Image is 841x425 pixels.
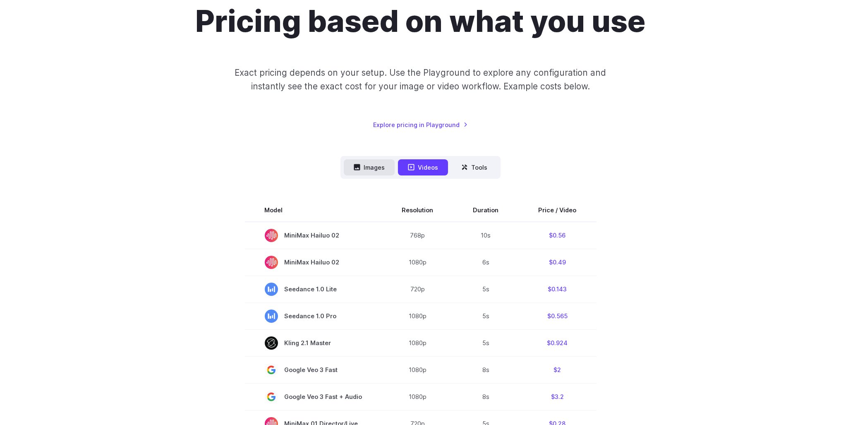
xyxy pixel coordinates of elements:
span: Kling 2.1 Master [265,336,362,350]
td: $3.2 [519,383,597,410]
td: 5s [453,303,519,329]
td: 1080p [382,356,453,383]
td: 1080p [382,249,453,276]
button: Images [344,159,395,175]
td: 5s [453,276,519,303]
td: 8s [453,356,519,383]
td: 720p [382,276,453,303]
td: $0.143 [519,276,597,303]
th: Resolution [382,199,453,222]
td: 5s [453,329,519,356]
td: $0.49 [519,249,597,276]
span: Google Veo 3 Fast + Audio [265,390,362,403]
span: Google Veo 3 Fast [265,363,362,377]
p: Exact pricing depends on your setup. Use the Playground to explore any configuration and instantl... [219,66,622,94]
span: MiniMax Hailuo 02 [265,256,362,269]
td: $0.924 [519,329,597,356]
td: 1080p [382,383,453,410]
th: Model [245,199,382,222]
span: MiniMax Hailuo 02 [265,229,362,242]
td: 6s [453,249,519,276]
td: 8s [453,383,519,410]
td: 1080p [382,303,453,329]
span: Seedance 1.0 Pro [265,310,362,323]
td: 768p [382,222,453,249]
th: Duration [453,199,519,222]
td: 10s [453,222,519,249]
td: $2 [519,356,597,383]
th: Price / Video [519,199,597,222]
span: Seedance 1.0 Lite [265,283,362,296]
td: $0.56 [519,222,597,249]
button: Tools [451,159,497,175]
button: Videos [398,159,448,175]
td: $0.565 [519,303,597,329]
a: Explore pricing in Playground [373,120,468,130]
td: 1080p [382,329,453,356]
h1: Pricing based on what you use [196,3,646,39]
